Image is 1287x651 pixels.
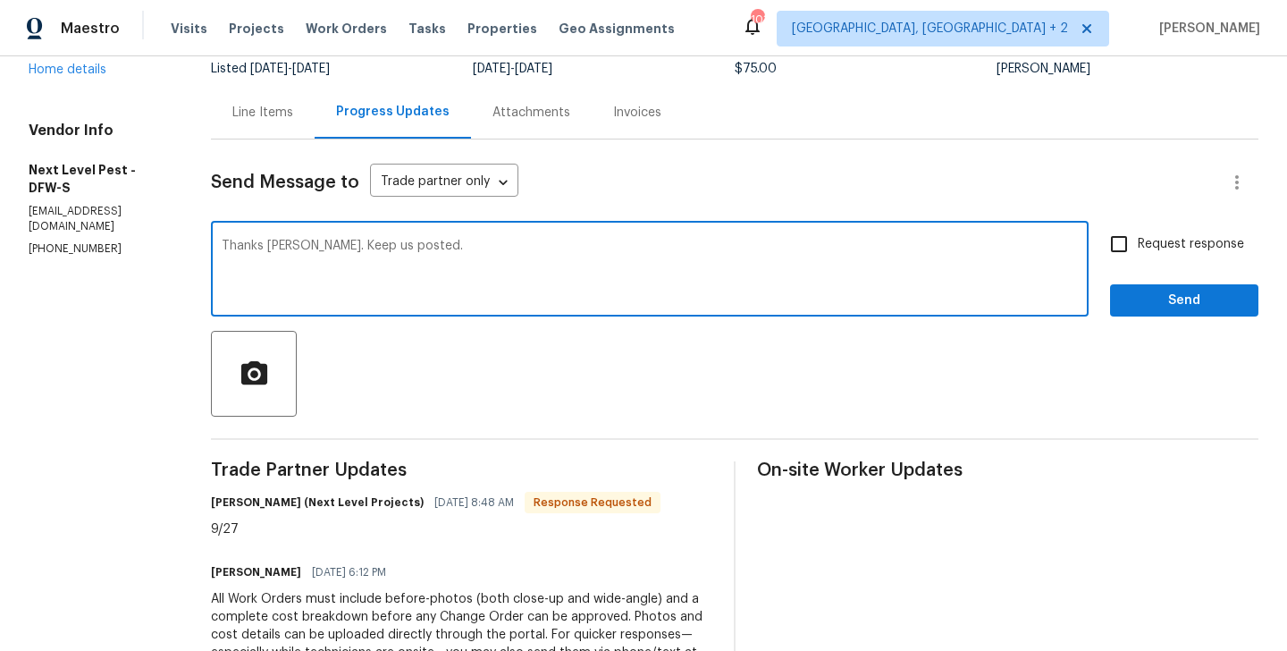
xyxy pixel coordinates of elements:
[1110,284,1258,317] button: Send
[735,63,777,75] span: $75.00
[211,494,424,511] h6: [PERSON_NAME] (Next Level Projects)
[292,63,330,75] span: [DATE]
[1124,290,1244,312] span: Send
[222,240,1078,302] textarea: Thanks [PERSON_NAME]. Keep us posted.
[751,11,763,29] div: 103
[757,461,1258,479] span: On-site Worker Updates
[211,173,359,191] span: Send Message to
[250,63,288,75] span: [DATE]
[232,104,293,122] div: Line Items
[211,461,712,479] span: Trade Partner Updates
[408,22,446,35] span: Tasks
[336,103,450,121] div: Progress Updates
[370,168,518,198] div: Trade partner only
[29,241,168,257] p: [PHONE_NUMBER]
[467,20,537,38] span: Properties
[250,63,330,75] span: -
[29,161,168,197] h5: Next Level Pest - DFW-S
[211,520,660,538] div: 9/27
[473,63,510,75] span: [DATE]
[526,494,659,511] span: Response Requested
[61,20,120,38] span: Maestro
[473,63,552,75] span: -
[229,20,284,38] span: Projects
[1138,235,1244,254] span: Request response
[29,122,168,139] h4: Vendor Info
[997,63,1258,75] div: [PERSON_NAME]
[613,104,661,122] div: Invoices
[29,63,106,76] a: Home details
[515,63,552,75] span: [DATE]
[559,20,675,38] span: Geo Assignments
[211,63,330,75] span: Listed
[211,563,301,581] h6: [PERSON_NAME]
[792,20,1068,38] span: [GEOGRAPHIC_DATA], [GEOGRAPHIC_DATA] + 2
[312,563,386,581] span: [DATE] 6:12 PM
[171,20,207,38] span: Visits
[306,20,387,38] span: Work Orders
[434,494,514,511] span: [DATE] 8:48 AM
[492,104,570,122] div: Attachments
[1152,20,1260,38] span: [PERSON_NAME]
[29,204,168,234] p: [EMAIL_ADDRESS][DOMAIN_NAME]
